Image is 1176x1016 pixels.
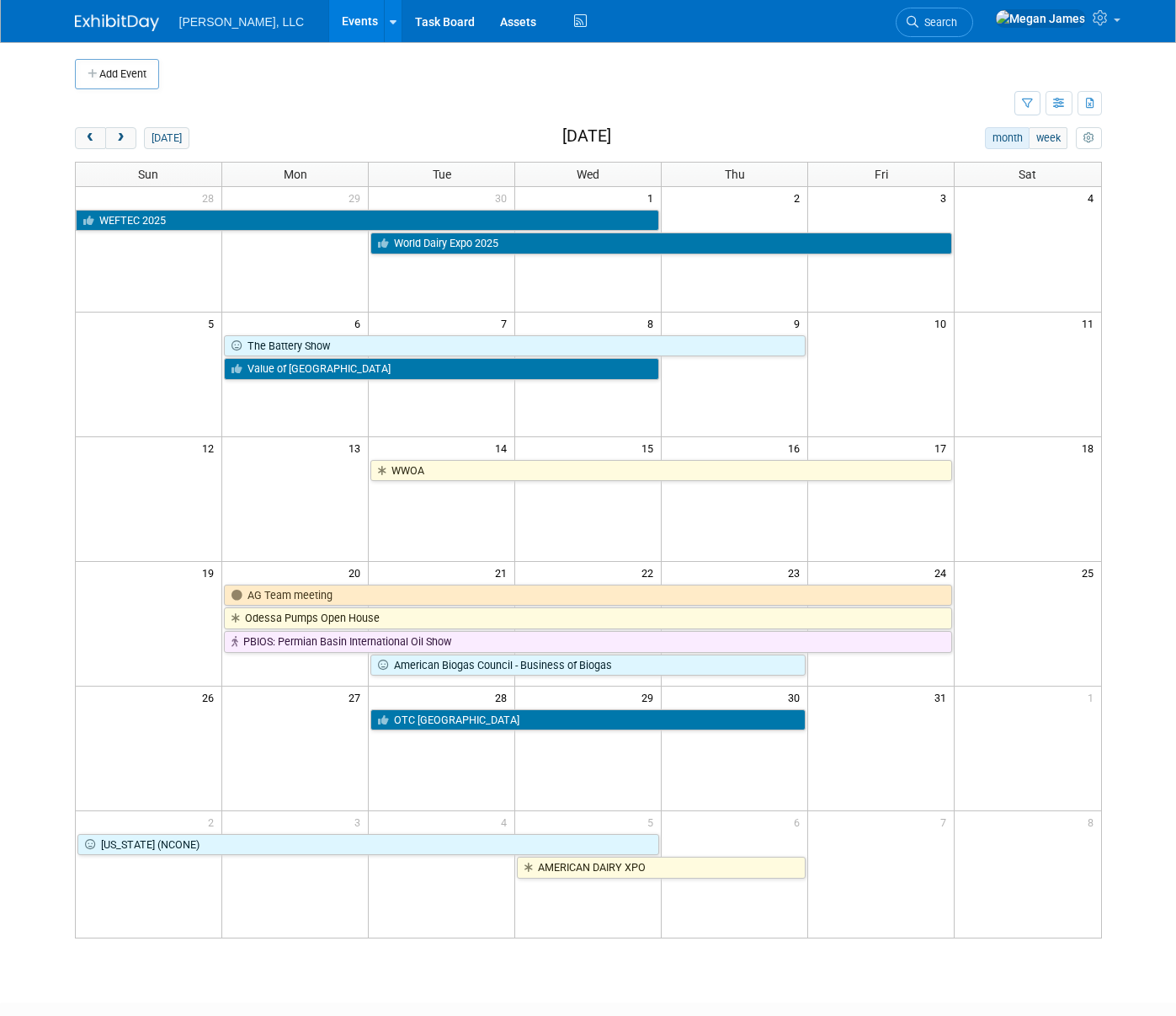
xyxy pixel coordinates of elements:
[562,127,611,146] h2: [DATE]
[347,687,368,708] span: 27
[985,127,1030,149] button: month
[646,313,661,334] span: 8
[786,562,807,583] span: 23
[640,437,661,458] span: 15
[786,687,807,708] span: 30
[353,811,368,832] span: 3
[499,811,514,832] span: 4
[646,811,661,832] span: 5
[347,187,368,208] span: 29
[918,16,957,29] span: Search
[75,59,159,89] button: Add Event
[1029,127,1067,149] button: week
[347,437,368,458] span: 13
[939,187,954,208] span: 3
[224,607,952,629] a: Odessa Pumps Open House
[200,687,221,708] span: 26
[725,168,745,181] span: Thu
[493,687,514,708] span: 28
[370,655,806,676] a: American Biogas Council - Business of Biogas
[933,562,954,583] span: 24
[577,168,599,181] span: Wed
[75,14,159,31] img: ExhibitDay
[786,437,807,458] span: 16
[1086,187,1101,208] span: 4
[224,358,659,380] a: Value of [GEOGRAPHIC_DATA]
[433,168,451,181] span: Tue
[370,233,952,254] a: World Dairy Expo 2025
[200,187,221,208] span: 28
[933,313,954,334] span: 10
[1086,811,1101,832] span: 8
[76,210,660,232] a: WEFTEC 2025
[224,631,952,653] a: PBIOS: Permian Basin International Oil Show
[493,562,514,583] span: 21
[1019,168,1036,181] span: Sat
[792,187,807,208] span: 2
[206,811,221,832] span: 2
[347,562,368,583] span: 20
[75,127,106,149] button: prev
[493,437,514,458] span: 14
[939,811,954,832] span: 7
[200,562,221,583] span: 19
[1083,133,1094,144] i: Personalize Calendar
[179,15,305,29] span: [PERSON_NAME], LLC
[77,834,660,856] a: [US_STATE] (NCONE)
[353,313,368,334] span: 6
[792,313,807,334] span: 9
[995,9,1086,28] img: Megan James
[493,187,514,208] span: 30
[792,811,807,832] span: 6
[646,187,661,208] span: 1
[933,437,954,458] span: 17
[640,687,661,708] span: 29
[933,687,954,708] span: 31
[224,585,952,607] a: AG Team meeting
[284,168,307,181] span: Mon
[105,127,136,149] button: next
[1080,313,1101,334] span: 11
[499,313,514,334] span: 7
[640,562,661,583] span: 22
[144,127,189,149] button: [DATE]
[517,857,806,879] a: AMERICAN DAIRY XPO
[370,460,952,482] a: WWOA
[370,709,806,731] a: OTC [GEOGRAPHIC_DATA]
[224,335,806,357] a: The Battery Show
[875,168,888,181] span: Fri
[138,168,158,181] span: Sun
[1080,562,1101,583] span: 25
[1086,687,1101,708] span: 1
[1076,127,1101,149] button: myCustomButton
[206,313,221,334] span: 5
[896,8,973,37] a: Search
[1080,437,1101,458] span: 18
[200,437,221,458] span: 12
